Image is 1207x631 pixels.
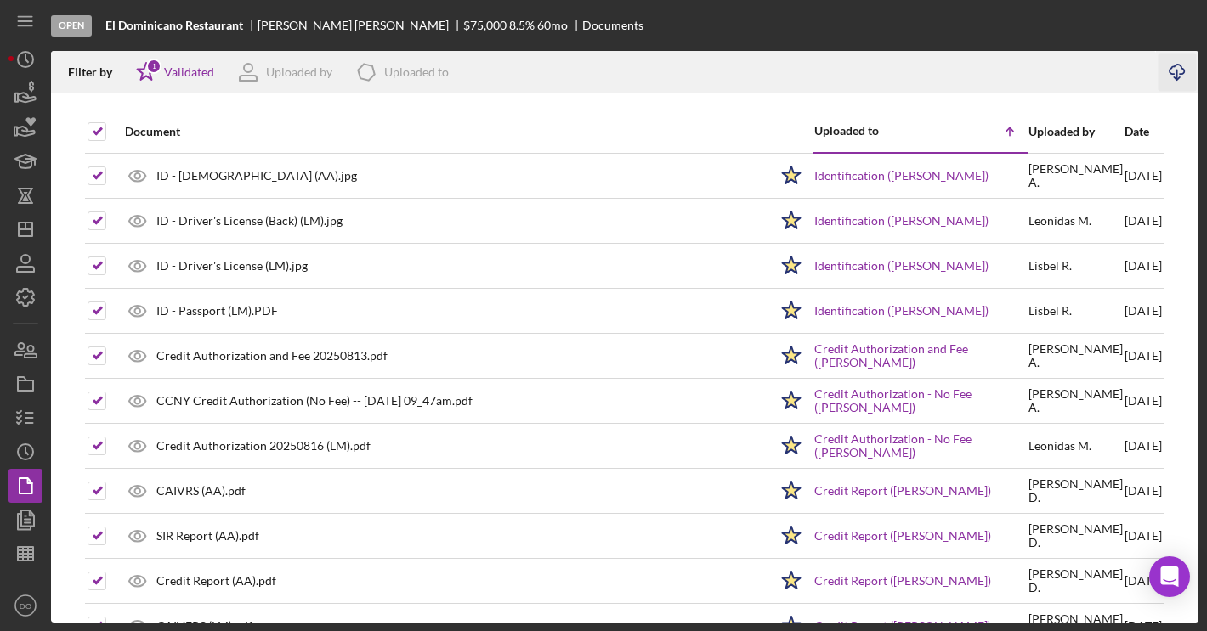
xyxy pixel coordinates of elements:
[1125,515,1162,557] div: [DATE]
[814,214,989,228] a: Identification ([PERSON_NAME])
[156,439,371,453] div: Credit Authorization 20250816 (LM).pdf
[266,65,332,79] div: Uploaded by
[1125,425,1162,467] div: [DATE]
[1125,200,1162,242] div: [DATE]
[1028,342,1123,369] div: [PERSON_NAME] A .
[814,259,989,273] a: Identification ([PERSON_NAME])
[537,19,568,32] div: 60 mo
[814,304,989,318] a: Identification ([PERSON_NAME])
[51,15,92,37] div: Open
[1028,214,1091,228] div: Leonidas M .
[156,529,259,543] div: SIR Report (AA).pdf
[1028,387,1123,414] div: [PERSON_NAME] A .
[1125,125,1162,138] div: Date
[156,484,246,498] div: CAIVRS (AA).pdf
[68,65,125,79] div: Filter by
[384,65,449,79] div: Uploaded to
[1028,567,1123,594] div: [PERSON_NAME] D .
[1028,304,1072,318] div: Lisbel R .
[1125,335,1162,377] div: [DATE]
[1125,560,1162,602] div: [DATE]
[814,574,991,588] a: Credit Report ([PERSON_NAME])
[258,19,463,32] div: [PERSON_NAME] [PERSON_NAME]
[814,387,1027,414] a: Credit Authorization - No Fee ([PERSON_NAME])
[1028,125,1123,138] div: Uploaded by
[1125,290,1162,332] div: [DATE]
[814,124,921,138] div: Uploaded to
[156,214,343,228] div: ID - Driver's License (Back) (LM).jpg
[814,484,991,498] a: Credit Report ([PERSON_NAME])
[1125,380,1162,422] div: [DATE]
[509,19,535,32] div: 8.5 %
[105,19,243,32] b: El Dominicano Restaurant
[20,601,31,611] text: DO
[125,125,768,138] div: Document
[814,169,989,183] a: Identification ([PERSON_NAME])
[1028,162,1123,189] div: [PERSON_NAME] A .
[8,589,42,623] button: DO
[1125,470,1162,512] div: [DATE]
[582,19,643,32] div: Documents
[1125,245,1162,287] div: [DATE]
[463,18,507,32] span: $75,000
[814,529,991,543] a: Credit Report ([PERSON_NAME])
[156,349,388,363] div: Credit Authorization and Fee 20250813.pdf
[814,342,1027,369] a: Credit Authorization and Fee ([PERSON_NAME])
[1028,522,1123,549] div: [PERSON_NAME] D .
[1028,439,1091,453] div: Leonidas M .
[164,65,214,79] div: Validated
[156,304,278,318] div: ID - Passport (LM).PDF
[146,59,161,74] div: 1
[156,169,357,183] div: ID - [DEMOGRAPHIC_DATA] (AA).jpg
[1149,556,1190,597] div: Open Intercom Messenger
[156,259,308,273] div: ID - Driver's License (LM).jpg
[1028,477,1123,504] div: [PERSON_NAME] D .
[156,574,276,588] div: Credit Report (AA).pdf
[1125,155,1162,198] div: [DATE]
[814,432,1027,459] a: Credit Authorization - No Fee ([PERSON_NAME])
[1028,259,1072,273] div: Lisbel R .
[156,394,473,408] div: CCNY Credit Authorization (No Fee) -- [DATE] 09_47am.pdf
